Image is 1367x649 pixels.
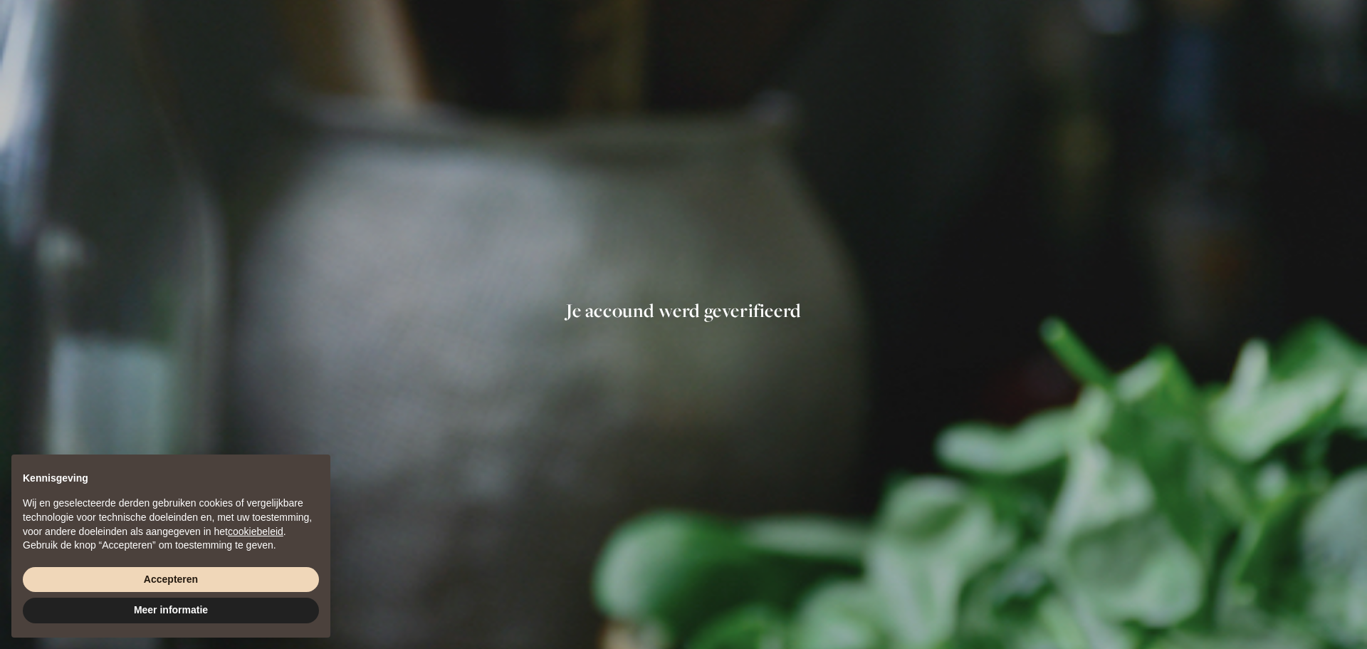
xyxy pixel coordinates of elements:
a: cookiebeleid [228,526,283,537]
iframe: Ybug feedback widget [1272,621,1356,649]
p: Wij en geselecteerde derden gebruiken cookies of vergelijkbare technologie voor technische doelei... [23,497,319,539]
p: Gebruik de knop “Accepteren” om toestemming te geven. [23,539,319,553]
h2: Kennisgeving [23,472,319,486]
button: Accepteren [23,567,319,593]
h1: Je accound werd geverifieerd [541,299,826,321]
button: Meer informatie [23,598,319,623]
